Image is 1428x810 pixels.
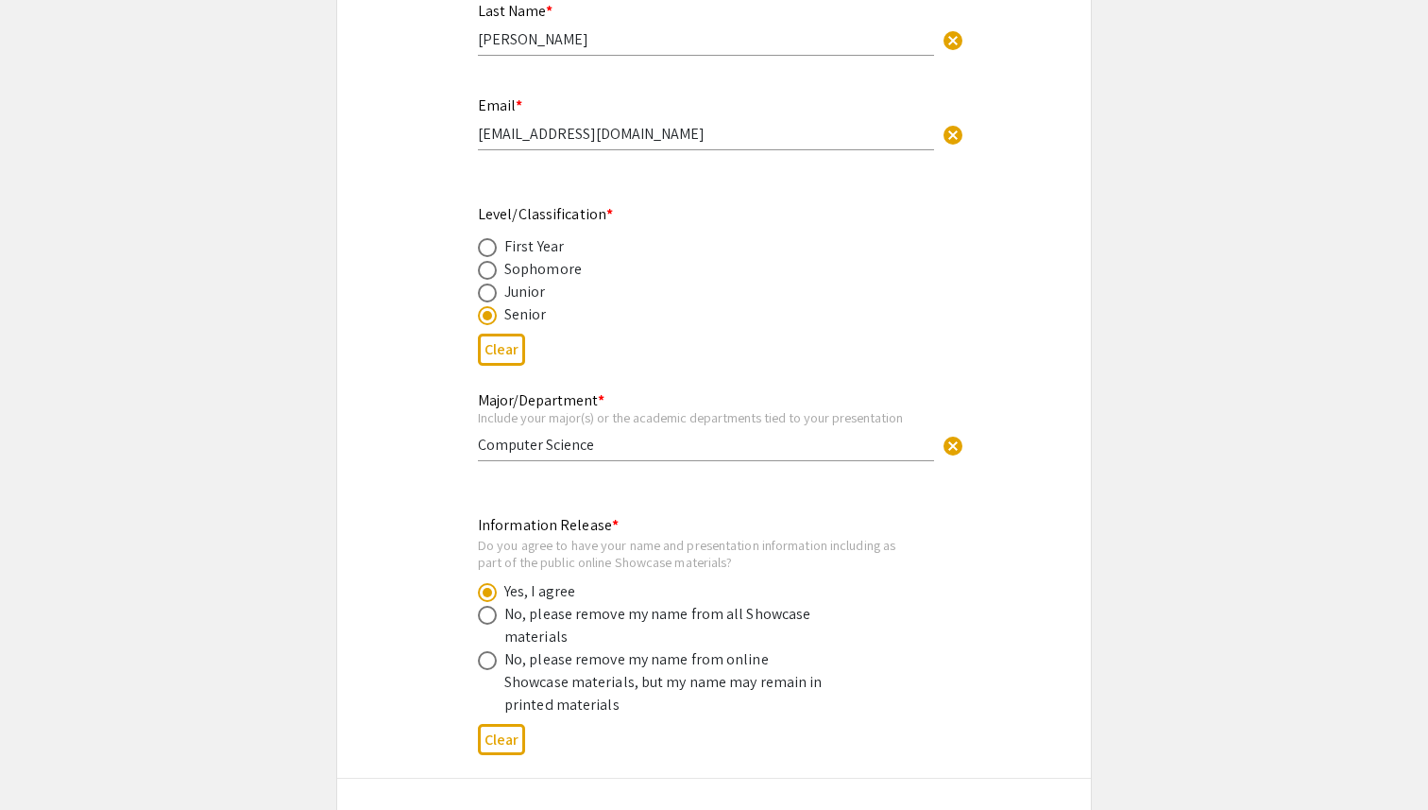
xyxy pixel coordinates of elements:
[478,29,934,49] input: Type Here
[14,725,80,796] iframe: Chat
[504,648,835,716] div: No, please remove my name from online Showcase materials, but my name may remain in printed mater...
[478,435,934,455] input: Type Here
[478,334,525,365] button: Clear
[504,281,546,303] div: Junior
[478,409,934,426] div: Include your major(s) or the academic departments tied to your presentation
[478,724,525,755] button: Clear
[478,515,619,535] mat-label: Information Release
[504,235,564,258] div: First Year
[478,95,522,115] mat-label: Email
[504,603,835,648] div: No, please remove my name from all Showcase materials
[504,580,575,603] div: Yes, I agree
[942,29,964,52] span: cancel
[478,1,552,21] mat-label: Last Name
[478,390,604,410] mat-label: Major/Department
[934,426,972,464] button: Clear
[942,435,964,457] span: cancel
[942,124,964,146] span: cancel
[478,204,613,224] mat-label: Level/Classification
[934,20,972,58] button: Clear
[504,258,582,281] div: Sophomore
[478,124,934,144] input: Type Here
[478,537,920,570] div: Do you agree to have your name and presentation information including as part of the public onlin...
[934,114,972,152] button: Clear
[504,303,547,326] div: Senior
